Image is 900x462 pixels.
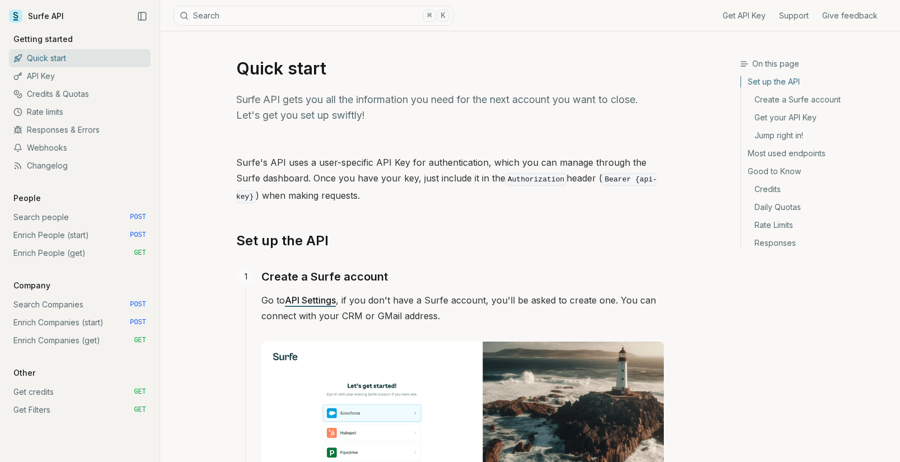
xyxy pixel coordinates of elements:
p: Surfe API gets you all the information you need for the next account you want to close. Let's get... [236,92,664,123]
a: Enrich Companies (start) POST [9,314,151,332]
span: GET [134,336,146,345]
span: POST [130,300,146,309]
span: GET [134,405,146,414]
code: Authorization [505,173,566,186]
a: Search Companies POST [9,296,151,314]
a: Credits & Quotas [9,85,151,103]
span: GET [134,249,146,258]
span: POST [130,231,146,240]
a: Create a Surfe account [741,91,891,109]
a: Set up the API [236,232,329,250]
a: Most used endpoints [741,144,891,162]
a: Get Filters GET [9,401,151,419]
a: Enrich Companies (get) GET [9,332,151,349]
a: Get API Key [723,10,766,21]
a: Responses & Errors [9,121,151,139]
span: GET [134,388,146,396]
a: API Key [9,67,151,85]
kbd: ⌘ [423,10,435,22]
a: Get your API Key [741,109,891,127]
a: Create a Surfe account [261,268,388,286]
button: Collapse Sidebar [134,8,151,25]
span: POST [130,213,146,222]
a: Support [779,10,809,21]
a: Enrich People (get) GET [9,244,151,262]
a: Get credits GET [9,383,151,401]
p: Go to , if you don't have a Surfe account, you'll be asked to create one. You can connect with yo... [261,292,664,324]
p: Company [9,280,55,291]
a: Rate Limits [741,216,891,234]
a: Enrich People (start) POST [9,226,151,244]
a: Quick start [9,49,151,67]
kbd: K [437,10,449,22]
a: Credits [741,180,891,198]
a: Changelog [9,157,151,175]
p: Getting started [9,34,77,45]
h1: Quick start [236,58,664,78]
a: Responses [741,234,891,249]
a: Jump right in! [741,127,891,144]
h3: On this page [740,58,891,69]
a: Webhooks [9,139,151,157]
p: Other [9,367,40,379]
a: Give feedback [822,10,878,21]
span: POST [130,318,146,327]
p: Surfe's API uses a user-specific API Key for authentication, which you can manage through the Sur... [236,155,664,205]
a: API Settings [285,295,336,306]
a: Set up the API [741,76,891,91]
a: Daily Quotas [741,198,891,216]
a: Surfe API [9,8,64,25]
a: Search people POST [9,208,151,226]
a: Good to Know [741,162,891,180]
a: Rate limits [9,103,151,121]
p: People [9,193,45,204]
button: Search⌘K [174,6,453,26]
